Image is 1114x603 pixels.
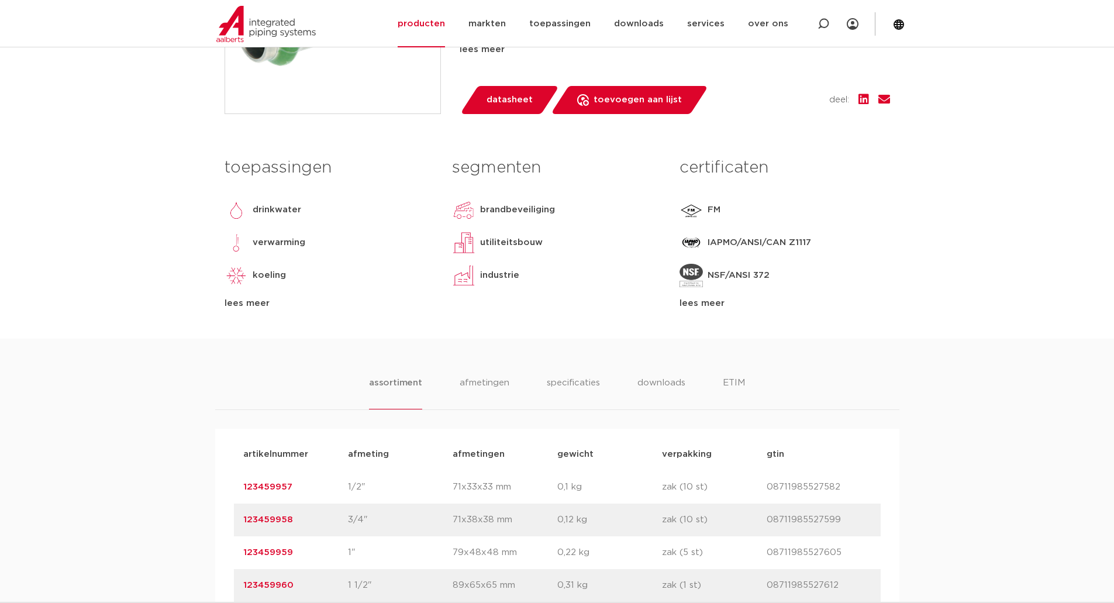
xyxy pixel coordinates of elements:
span: deel: [829,93,849,107]
p: drinkwater [253,203,301,217]
img: brandbeveiliging [452,198,475,222]
p: zak (5 st) [662,546,767,560]
a: 123459957 [243,483,292,491]
p: artikelnummer [243,447,348,461]
p: 3/4" [348,513,453,527]
img: NSF/ANSI 372 [680,264,703,287]
h3: toepassingen [225,156,434,180]
span: toevoegen aan lijst [594,91,682,109]
li: ETIM [723,376,745,409]
a: datasheet [460,86,559,114]
p: 08711985527612 [767,578,871,592]
p: NSF/ANSI 372 [708,268,770,282]
p: FM [708,203,720,217]
p: verwarming [253,236,305,250]
p: 0,12 kg [557,513,662,527]
img: drinkwater [225,198,248,222]
p: 79x48x48 mm [453,546,557,560]
h3: segmenten [452,156,662,180]
li: specificaties [547,376,600,409]
p: zak (10 st) [662,513,767,527]
li: assortiment [369,376,422,409]
p: 89x65x65 mm [453,578,557,592]
img: koeling [225,264,248,287]
p: afmeting [348,447,453,461]
p: 1/2" [348,480,453,494]
div: lees meer [460,43,890,57]
img: verwarming [225,231,248,254]
p: 08711985527599 [767,513,871,527]
div: lees meer [680,297,889,311]
p: afmetingen [453,447,557,461]
p: gtin [767,447,871,461]
p: 0,1 kg [557,480,662,494]
p: industrie [480,268,519,282]
a: 123459958 [243,515,293,524]
span: datasheet [487,91,533,109]
img: utiliteitsbouw [452,231,475,254]
p: 71x38x38 mm [453,513,557,527]
a: 123459960 [243,581,294,590]
img: IAPMO/ANSI/CAN Z1117 [680,231,703,254]
img: industrie [452,264,475,287]
p: 1" [348,546,453,560]
p: IAPMO/ANSI/CAN Z1117 [708,236,811,250]
p: verpakking [662,447,767,461]
p: 08711985527582 [767,480,871,494]
p: zak (10 st) [662,480,767,494]
p: 0,31 kg [557,578,662,592]
li: afmetingen [460,376,509,409]
p: zak (1 st) [662,578,767,592]
li: downloads [637,376,685,409]
p: brandbeveiliging [480,203,555,217]
p: 0,22 kg [557,546,662,560]
h3: certificaten [680,156,889,180]
div: lees meer [225,297,434,311]
p: gewicht [557,447,662,461]
p: 71x33x33 mm [453,480,557,494]
img: FM [680,198,703,222]
p: utiliteitsbouw [480,236,543,250]
a: 123459959 [243,548,293,557]
p: 1 1/2" [348,578,453,592]
p: 08711985527605 [767,546,871,560]
p: koeling [253,268,286,282]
